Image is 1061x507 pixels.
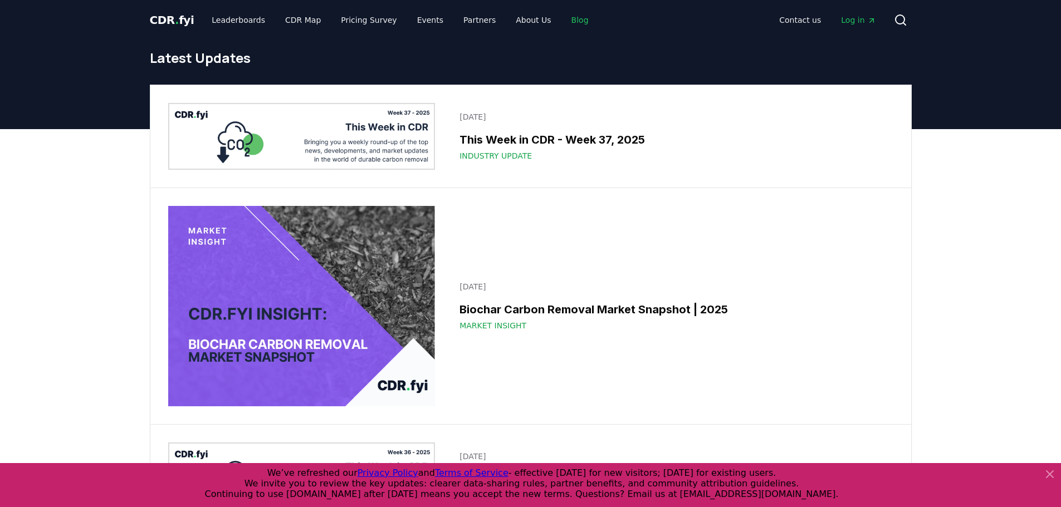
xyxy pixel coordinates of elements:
span: Industry Update [459,150,532,161]
a: [DATE]Biochar Carbon Removal Market Snapshot | 2025Market Insight [453,274,893,338]
a: Leaderboards [203,10,274,30]
span: Log in [841,14,876,26]
h3: This Week in CDR - Week 37, 2025 [459,131,886,148]
span: . [175,13,179,27]
h1: Latest Updates [150,49,912,67]
a: Contact us [770,10,830,30]
span: CDR fyi [150,13,194,27]
nav: Main [203,10,597,30]
img: Biochar Carbon Removal Market Snapshot | 2025 blog post image [168,206,436,406]
a: Events [408,10,452,30]
a: Log in [832,10,884,30]
p: [DATE] [459,111,886,122]
a: [DATE]This Week in CDR - Week 37, 2025Industry Update [453,105,893,168]
p: [DATE] [459,281,886,292]
a: Pricing Survey [332,10,405,30]
span: Market Insight [459,320,526,331]
a: Partners [454,10,505,30]
a: CDR.fyi [150,12,194,28]
img: This Week in CDR - Week 37, 2025 blog post image [168,103,436,170]
h3: Biochar Carbon Removal Market Snapshot | 2025 [459,301,886,318]
nav: Main [770,10,884,30]
a: CDR Map [276,10,330,30]
p: [DATE] [459,451,886,462]
a: Blog [563,10,598,30]
a: About Us [507,10,560,30]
